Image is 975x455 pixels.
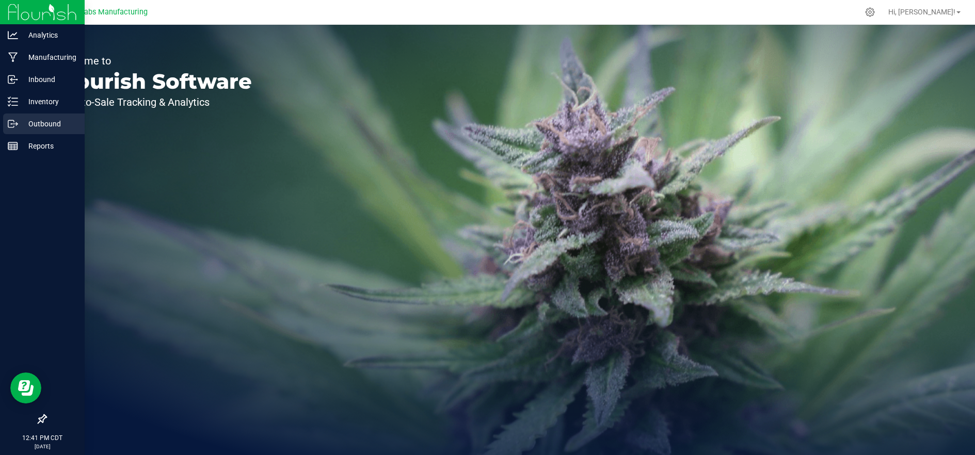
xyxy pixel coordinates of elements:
[8,96,18,107] inline-svg: Inventory
[8,119,18,129] inline-svg: Outbound
[5,443,80,450] p: [DATE]
[56,56,252,66] p: Welcome to
[18,140,80,152] p: Reports
[10,372,41,403] iframe: Resource center
[18,73,80,86] p: Inbound
[56,97,252,107] p: Seed-to-Sale Tracking & Analytics
[18,95,80,108] p: Inventory
[63,8,148,17] span: Teal Labs Manufacturing
[888,8,955,16] span: Hi, [PERSON_NAME]!
[18,29,80,41] p: Analytics
[8,141,18,151] inline-svg: Reports
[8,74,18,85] inline-svg: Inbound
[8,52,18,62] inline-svg: Manufacturing
[18,118,80,130] p: Outbound
[56,71,252,92] p: Flourish Software
[8,30,18,40] inline-svg: Analytics
[18,51,80,63] p: Manufacturing
[5,433,80,443] p: 12:41 PM CDT
[864,7,876,17] div: Manage settings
